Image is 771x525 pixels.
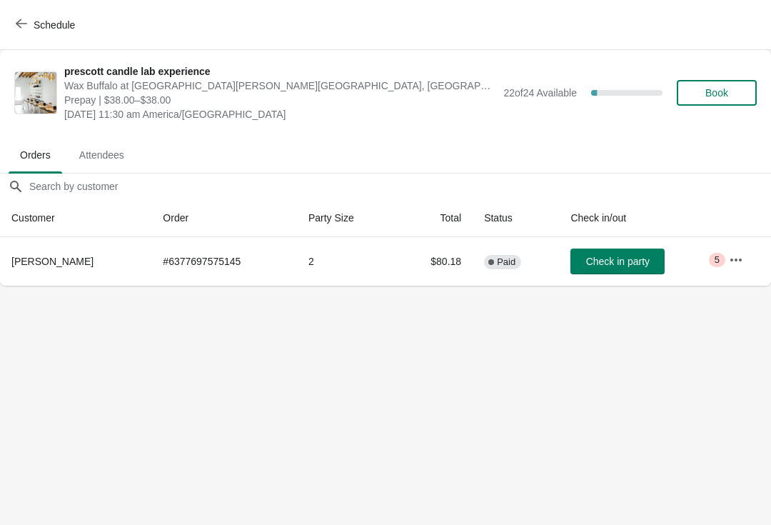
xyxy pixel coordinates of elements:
[473,199,559,237] th: Status
[64,64,496,79] span: prescott candle lab experience
[151,199,297,237] th: Order
[64,107,496,121] span: [DATE] 11:30 am America/[GEOGRAPHIC_DATA]
[677,80,757,106] button: Book
[34,19,75,31] span: Schedule
[9,142,62,168] span: Orders
[497,256,515,268] span: Paid
[570,249,665,274] button: Check in party
[297,199,395,237] th: Party Size
[7,12,86,38] button: Schedule
[395,199,473,237] th: Total
[395,237,473,286] td: $80.18
[64,93,496,107] span: Prepay | $38.00–$38.00
[715,254,720,266] span: 5
[151,237,297,286] td: # 6377697575145
[64,79,496,93] span: Wax Buffalo at [GEOGRAPHIC_DATA][PERSON_NAME][GEOGRAPHIC_DATA], [GEOGRAPHIC_DATA], [GEOGRAPHIC_DA...
[297,237,395,286] td: 2
[559,199,717,237] th: Check in/out
[68,142,136,168] span: Attendees
[503,87,577,99] span: 22 of 24 Available
[29,174,771,199] input: Search by customer
[586,256,650,267] span: Check in party
[705,87,728,99] span: Book
[15,72,56,114] img: prescott candle lab experience
[11,256,94,267] span: [PERSON_NAME]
